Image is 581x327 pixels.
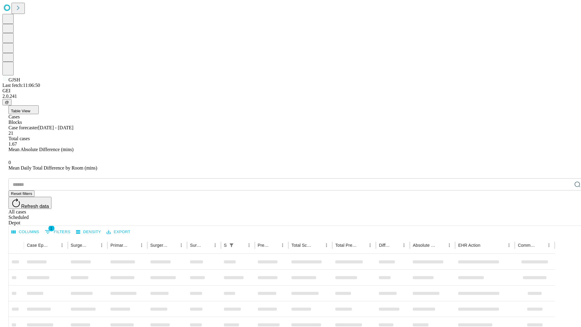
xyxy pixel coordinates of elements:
button: Menu [366,241,374,249]
div: Comments [518,243,535,248]
div: Surgery Name [150,243,168,248]
button: Menu [445,241,454,249]
span: [DATE] - [DATE] [38,125,73,130]
div: Primary Service [110,243,128,248]
span: Last fetch: 11:06:50 [2,83,40,88]
button: Sort [391,241,400,249]
button: Menu [278,241,287,249]
span: Mean Daily Total Difference by Room (mins) [8,165,97,170]
button: Sort [202,241,211,249]
div: GEI [2,88,579,94]
button: Density [74,227,103,237]
span: 21 [8,130,13,136]
span: Case forecaster [8,125,38,130]
button: Menu [400,241,408,249]
button: Sort [169,241,177,249]
button: Sort [536,241,545,249]
button: Show filters [43,227,72,237]
span: Reset filters [11,191,32,196]
button: Sort [314,241,322,249]
button: Refresh data [8,197,51,209]
button: Sort [270,241,278,249]
span: 1.67 [8,141,17,147]
span: Mean Absolute Difference (mins) [8,147,74,152]
span: Refresh data [21,204,49,209]
div: Case Epic Id [27,243,49,248]
span: Table View [11,109,30,113]
div: Predicted In Room Duration [258,243,270,248]
button: Reset filters [8,190,34,197]
div: Surgeon Name [71,243,88,248]
div: 1 active filter [227,241,236,249]
button: Menu [177,241,185,249]
div: Total Predicted Duration [335,243,357,248]
button: Sort [437,241,445,249]
button: Sort [236,241,245,249]
button: Menu [322,241,331,249]
button: Menu [58,241,66,249]
button: Menu [505,241,513,249]
div: EHR Action [458,243,480,248]
button: @ [2,99,11,105]
button: Sort [49,241,58,249]
span: 1 [48,225,54,231]
div: Surgery Date [190,243,202,248]
span: GJSH [8,77,20,82]
div: Total Scheduled Duration [291,243,313,248]
button: Sort [357,241,366,249]
button: Sort [481,241,489,249]
button: Menu [137,241,146,249]
span: @ [5,100,9,104]
span: 0 [8,160,11,165]
button: Export [105,227,132,237]
button: Show filters [227,241,236,249]
button: Table View [8,105,39,114]
span: Total cases [8,136,30,141]
div: Scheduled In Room Duration [224,243,227,248]
button: Sort [89,241,97,249]
button: Menu [545,241,553,249]
div: 2.0.241 [2,94,579,99]
div: Difference [379,243,391,248]
button: Sort [129,241,137,249]
button: Select columns [10,227,41,237]
button: Menu [97,241,106,249]
div: Absolute Difference [413,243,436,248]
button: Menu [245,241,253,249]
button: Menu [211,241,219,249]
